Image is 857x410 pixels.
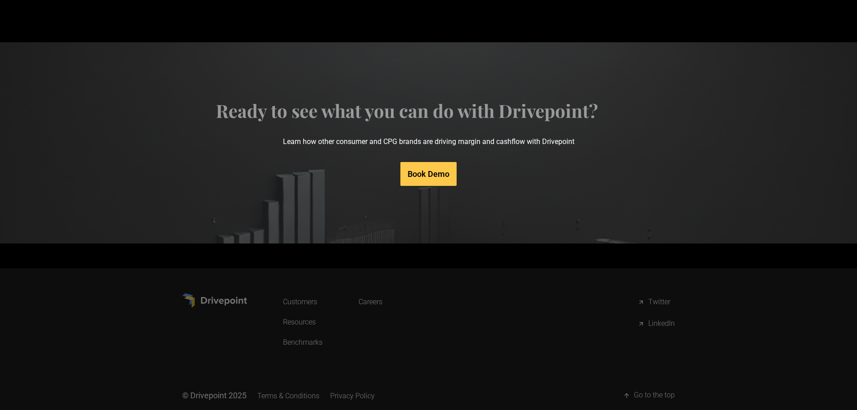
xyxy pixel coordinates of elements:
[648,297,670,307] div: Twitter
[283,293,323,310] a: Customers
[359,293,382,310] a: Careers
[330,387,375,404] a: Privacy Policy
[182,390,247,401] div: © Drivepoint 2025
[634,390,675,401] div: Go to the top
[216,100,598,122] h4: Ready to see what you can do with Drivepoint?
[400,162,457,186] a: Book Demo
[238,122,619,162] p: Learn how other consumer and CPG brands are driving margin and cashflow with Drivepoint
[283,313,323,330] a: Resources
[623,386,675,404] a: Go to the top
[648,318,675,329] div: LinkedIn
[257,387,319,404] a: Terms & Conditions
[637,315,675,333] a: LinkedIn
[283,333,323,350] a: Benchmarks
[637,293,675,311] a: Twitter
